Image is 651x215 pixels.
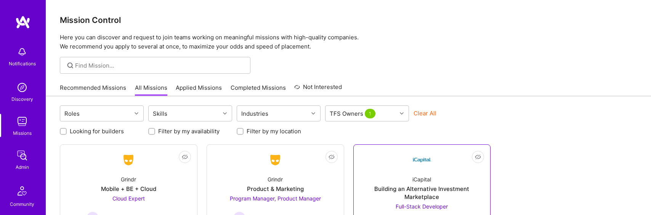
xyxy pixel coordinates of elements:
img: admin teamwork [14,148,30,163]
button: Clear All [414,109,436,117]
i: icon Chevron [311,112,315,115]
div: Community [10,200,34,208]
div: Building an Alternative Investment Marketplace [360,185,484,201]
div: Missions [13,129,32,137]
label: Looking for builders [70,127,124,135]
i: icon SearchGrey [66,61,75,70]
a: Applied Missions [176,84,222,96]
a: Completed Missions [231,84,286,96]
h3: Mission Control [60,15,637,25]
label: Filter by my location [247,127,301,135]
img: logo [15,15,30,29]
div: Grindr [121,175,136,183]
div: Industries [239,108,270,119]
img: bell [14,44,30,60]
img: Community [13,182,31,200]
div: Grindr [268,175,283,183]
a: Not Interested [294,82,342,96]
img: Company Logo [119,153,138,167]
span: Full-Stack Developer [396,203,448,210]
i: icon Chevron [135,112,138,115]
i: icon Chevron [223,112,227,115]
img: Company Logo [266,153,284,167]
div: Notifications [9,60,36,68]
span: 1 [365,109,375,118]
div: Admin [16,163,29,171]
span: Program Manager, Product Manager [230,195,321,202]
i: icon EyeClosed [329,154,335,160]
i: icon EyeClosed [182,154,188,160]
i: icon EyeClosed [475,154,481,160]
p: Here you can discover and request to join teams working on meaningful missions with high-quality ... [60,33,637,51]
img: teamwork [14,114,30,129]
div: Skills [151,108,169,119]
span: Cloud Expert [112,195,145,202]
a: All Missions [135,84,167,96]
img: discovery [14,80,30,95]
img: Company Logo [413,151,431,169]
div: Roles [63,108,82,119]
div: TFS Owners [328,108,379,119]
div: Discovery [11,95,33,103]
div: iCapital [412,175,431,183]
i: icon Chevron [400,112,404,115]
label: Filter by my availability [158,127,220,135]
a: Recommended Missions [60,84,126,96]
input: Find Mission... [75,61,245,70]
div: Product & Marketing [247,185,304,193]
div: Mobile + BE + Cloud [101,185,156,193]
